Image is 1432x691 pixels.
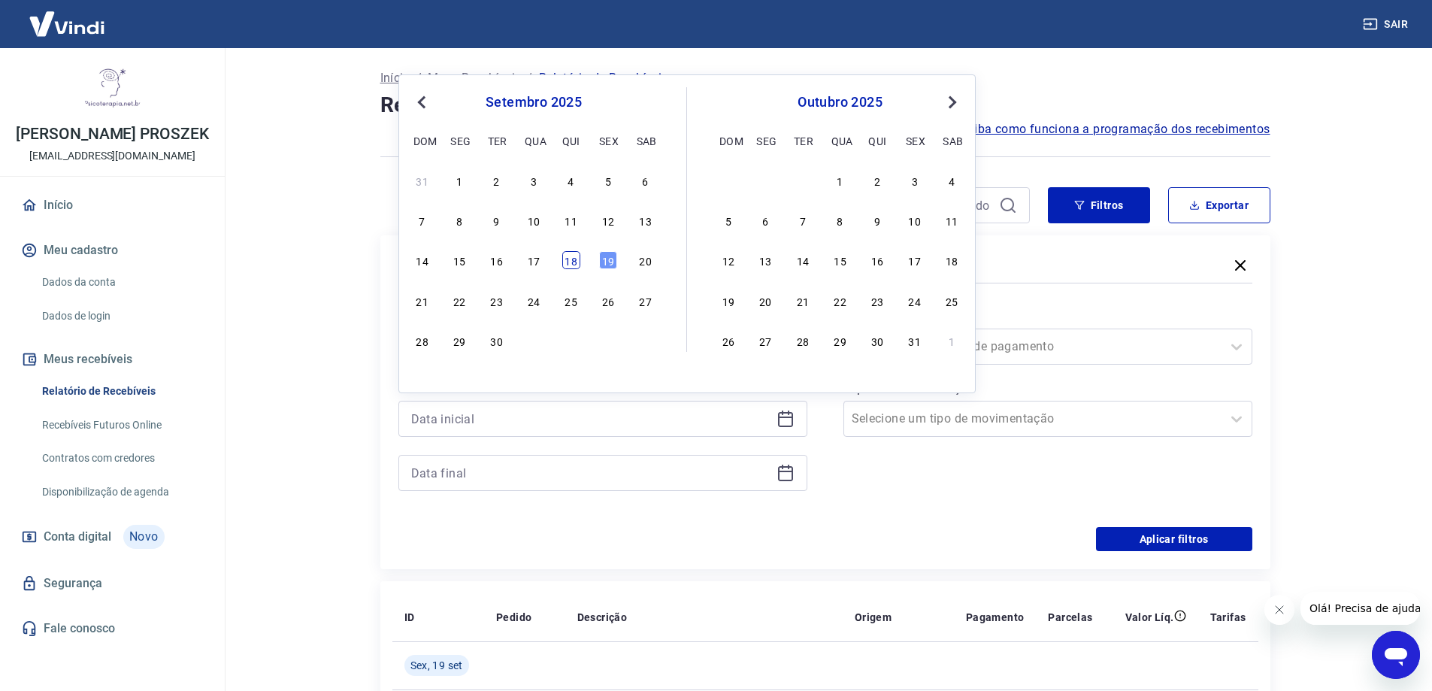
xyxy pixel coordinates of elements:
[868,251,886,269] div: Choose quinta-feira, 16 de outubro de 2025
[794,292,812,310] div: Choose terça-feira, 21 de outubro de 2025
[637,292,655,310] div: Choose sábado, 27 de setembro de 2025
[450,332,468,350] div: Choose segunda-feira, 29 de setembro de 2025
[943,251,961,269] div: Choose sábado, 18 de outubro de 2025
[831,292,849,310] div: Choose quarta-feira, 22 de outubro de 2025
[794,211,812,229] div: Choose terça-feira, 7 de outubro de 2025
[123,525,165,549] span: Novo
[637,251,655,269] div: Choose sábado, 20 de setembro de 2025
[18,612,207,645] a: Fale conosco
[599,132,617,150] div: sex
[756,251,774,269] div: Choose segunda-feira, 13 de outubro de 2025
[9,11,126,23] span: Olá! Precisa de ajuda?
[1210,610,1246,625] p: Tarifas
[1168,187,1270,223] button: Exportar
[868,292,886,310] div: Choose quinta-feira, 23 de outubro de 2025
[562,332,580,350] div: Choose quinta-feira, 2 de outubro de 2025
[36,477,207,508] a: Disponibilização de agenda
[413,132,431,150] div: dom
[36,410,207,441] a: Recebíveis Futuros Online
[562,211,580,229] div: Choose quinta-feira, 11 de setembro de 2025
[794,132,812,150] div: ter
[719,132,737,150] div: dom
[525,332,543,350] div: Choose quarta-feira, 1 de outubro de 2025
[44,526,111,547] span: Conta digital
[413,93,431,111] button: Previous Month
[428,69,521,87] a: Meus Recebíveis
[794,251,812,269] div: Choose terça-feira, 14 de outubro de 2025
[906,132,924,150] div: sex
[599,332,617,350] div: Choose sexta-feira, 3 de outubro de 2025
[943,211,961,229] div: Choose sábado, 11 de outubro de 2025
[413,211,431,229] div: Choose domingo, 7 de setembro de 2025
[411,169,656,351] div: month 2025-09
[719,292,737,310] div: Choose domingo, 19 de outubro de 2025
[18,343,207,376] button: Meus recebíveis
[1048,187,1150,223] button: Filtros
[906,211,924,229] div: Choose sexta-feira, 10 de outubro de 2025
[36,443,207,474] a: Contratos com credores
[943,332,961,350] div: Choose sábado, 1 de novembro de 2025
[380,90,1270,120] h4: Relatório de Recebíveis
[562,132,580,150] div: qui
[18,567,207,600] a: Segurança
[1048,610,1092,625] p: Parcelas
[411,93,656,111] div: setembro 2025
[756,332,774,350] div: Choose segunda-feira, 27 de outubro de 2025
[562,292,580,310] div: Choose quinta-feira, 25 de setembro de 2025
[960,120,1270,138] span: Saiba como funciona a programação dos recebimentos
[906,171,924,189] div: Choose sexta-feira, 3 de outubro de 2025
[943,292,961,310] div: Choose sábado, 25 de outubro de 2025
[906,332,924,350] div: Choose sexta-feira, 31 de outubro de 2025
[539,69,668,87] p: Relatório de Recebíveis
[943,93,961,111] button: Next Month
[525,251,543,269] div: Choose quarta-feira, 17 de setembro de 2025
[525,211,543,229] div: Choose quarta-feira, 10 de setembro de 2025
[29,148,195,164] p: [EMAIL_ADDRESS][DOMAIN_NAME]
[18,189,207,222] a: Início
[83,60,143,120] img: 9315cdd2-4108-4970-b0de-98ba7d0d32e8.jpeg
[637,132,655,150] div: sab
[18,1,116,47] img: Vindi
[525,292,543,310] div: Choose quarta-feira, 24 de setembro de 2025
[719,171,737,189] div: Choose domingo, 28 de setembro de 2025
[906,251,924,269] div: Choose sexta-feira, 17 de outubro de 2025
[1360,11,1414,38] button: Sair
[906,292,924,310] div: Choose sexta-feira, 24 de outubro de 2025
[1096,527,1252,551] button: Aplicar filtros
[527,69,532,87] p: /
[450,251,468,269] div: Choose segunda-feira, 15 de setembro de 2025
[413,171,431,189] div: Choose domingo, 31 de agosto de 2025
[599,171,617,189] div: Choose sexta-feira, 5 de setembro de 2025
[488,332,506,350] div: Choose terça-feira, 30 de setembro de 2025
[756,211,774,229] div: Choose segunda-feira, 6 de outubro de 2025
[756,132,774,150] div: seg
[413,292,431,310] div: Choose domingo, 21 de setembro de 2025
[794,332,812,350] div: Choose terça-feira, 28 de outubro de 2025
[637,171,655,189] div: Choose sábado, 6 de setembro de 2025
[1125,610,1174,625] p: Valor Líq.
[413,332,431,350] div: Choose domingo, 28 de setembro de 2025
[637,211,655,229] div: Choose sábado, 13 de setembro de 2025
[868,211,886,229] div: Choose quinta-feira, 9 de outubro de 2025
[562,251,580,269] div: Choose quinta-feira, 18 de setembro de 2025
[756,292,774,310] div: Choose segunda-feira, 20 de outubro de 2025
[36,267,207,298] a: Dados da conta
[794,171,812,189] div: Choose terça-feira, 30 de setembro de 2025
[18,519,207,555] a: Conta digitalNovo
[410,658,463,673] span: Sex, 19 set
[943,171,961,189] div: Choose sábado, 4 de outubro de 2025
[599,211,617,229] div: Choose sexta-feira, 12 de setembro de 2025
[36,376,207,407] a: Relatório de Recebíveis
[525,132,543,150] div: qua
[831,211,849,229] div: Choose quarta-feira, 8 de outubro de 2025
[831,132,849,150] div: qua
[411,462,770,484] input: Data final
[18,234,207,267] button: Meu cadastro
[855,610,892,625] p: Origem
[756,171,774,189] div: Choose segunda-feira, 29 de setembro de 2025
[868,171,886,189] div: Choose quinta-feira, 2 de outubro de 2025
[1264,595,1294,625] iframe: Fechar mensagem
[488,211,506,229] div: Choose terça-feira, 9 de setembro de 2025
[577,610,628,625] p: Descrição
